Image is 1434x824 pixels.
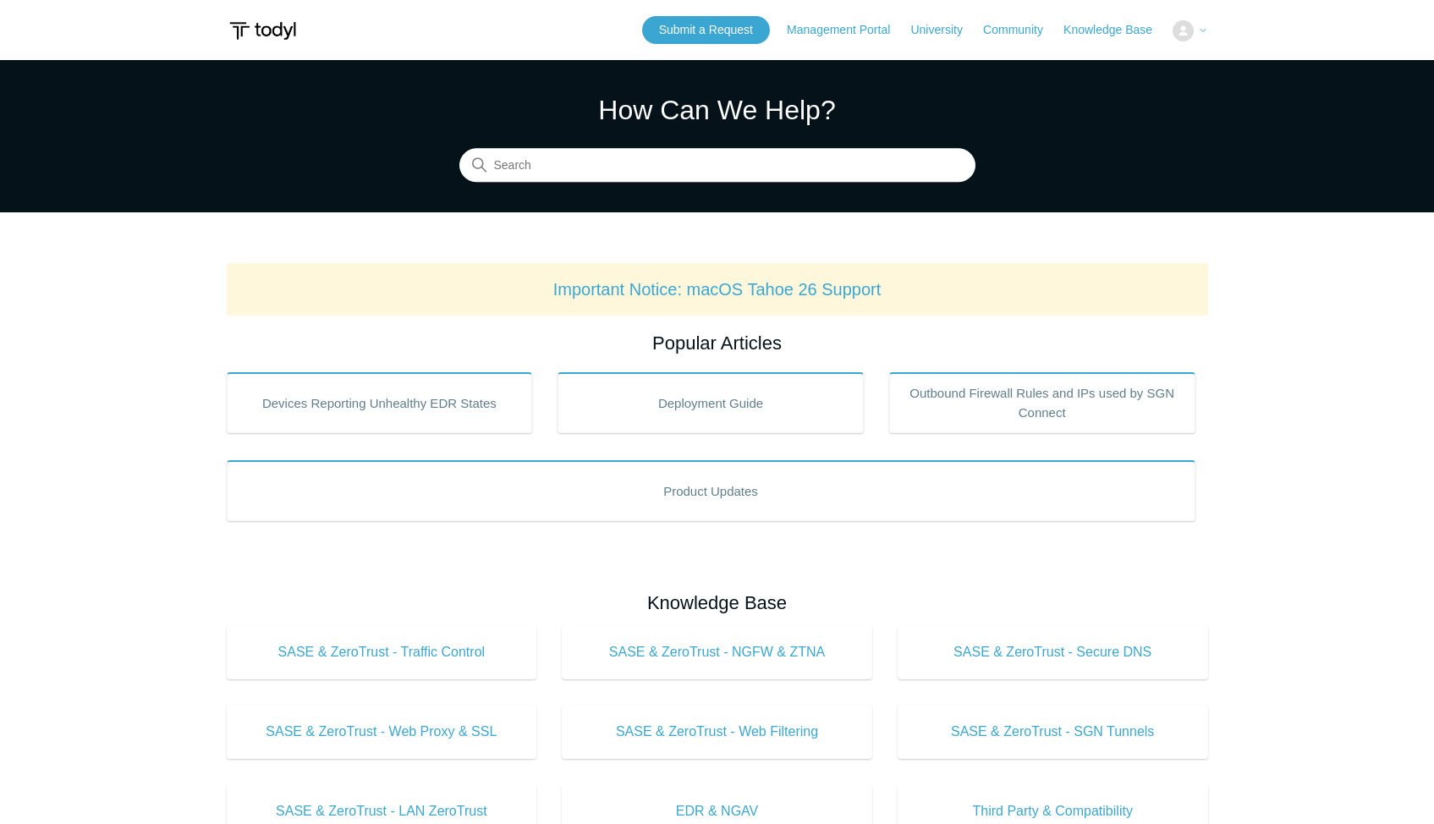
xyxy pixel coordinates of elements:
span: SASE & ZeroTrust - Traffic Control [252,642,512,662]
h2: Popular Articles [227,329,1208,357]
a: SASE & ZeroTrust - Traffic Control [227,625,537,679]
a: SASE & ZeroTrust - Web Filtering [562,705,872,759]
a: Knowledge Base [1063,21,1169,39]
span: SASE & ZeroTrust - Secure DNS [923,642,1183,662]
span: Third Party & Compatibility [923,801,1183,821]
a: Management Portal [787,21,907,39]
a: Submit a Request [642,16,770,44]
span: SASE & ZeroTrust - NGFW & ZTNA [587,642,847,662]
span: EDR & NGAV [587,801,847,821]
a: SASE & ZeroTrust - Secure DNS [898,625,1208,679]
span: SASE & ZeroTrust - Web Filtering [587,722,847,742]
a: Product Updates [227,460,1195,521]
h1: How Can We Help? [459,90,975,130]
a: SASE & ZeroTrust - SGN Tunnels [898,705,1208,759]
span: SASE & ZeroTrust - LAN ZeroTrust [252,801,512,821]
h2: Knowledge Base [227,589,1208,617]
a: Outbound Firewall Rules and IPs used by SGN Connect [889,372,1195,433]
a: Important Notice: macOS Tahoe 26 Support [553,280,882,299]
span: SASE & ZeroTrust - SGN Tunnels [923,722,1183,742]
img: Todyl Support Center Help Center home page [227,15,299,47]
input: Search [459,149,975,183]
a: Deployment Guide [558,372,864,433]
a: SASE & ZeroTrust - NGFW & ZTNA [562,625,872,679]
a: University [910,21,979,39]
a: Community [983,21,1060,39]
a: SASE & ZeroTrust - Web Proxy & SSL [227,705,537,759]
span: SASE & ZeroTrust - Web Proxy & SSL [252,722,512,742]
a: Devices Reporting Unhealthy EDR States [227,372,533,433]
